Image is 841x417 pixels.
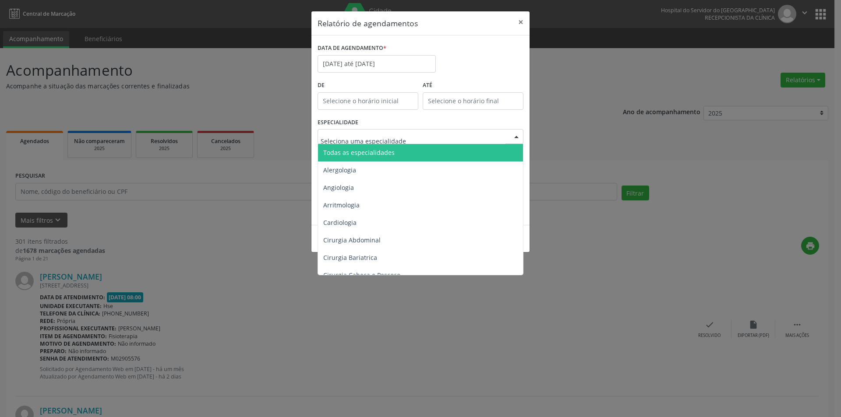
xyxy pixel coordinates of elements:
input: Selecione o horário inicial [318,92,418,110]
input: Selecione o horário final [423,92,523,110]
input: Seleciona uma especialidade [321,132,505,150]
label: ESPECIALIDADE [318,116,358,130]
h5: Relatório de agendamentos [318,18,418,29]
label: ATÉ [423,79,523,92]
button: Close [512,11,530,33]
span: Alergologia [323,166,356,174]
span: Arritmologia [323,201,360,209]
span: Angiologia [323,183,354,192]
span: Cirurgia Bariatrica [323,253,377,262]
span: Cirurgia Cabeça e Pescoço [323,271,400,279]
span: Todas as especialidades [323,148,395,157]
label: DATA DE AGENDAMENTO [318,42,386,55]
span: Cirurgia Abdominal [323,236,381,244]
span: Cardiologia [323,218,357,227]
label: De [318,79,418,92]
input: Selecione uma data ou intervalo [318,55,436,73]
